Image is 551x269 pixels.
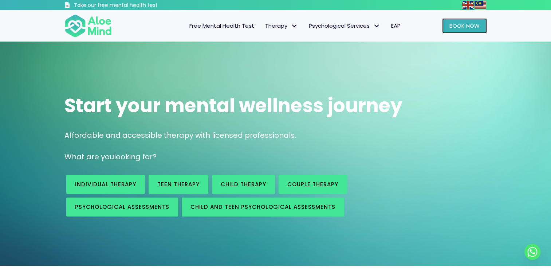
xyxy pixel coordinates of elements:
[462,1,475,9] a: English
[114,152,157,162] span: looking for?
[75,180,136,188] span: Individual therapy
[189,22,254,30] span: Free Mental Health Test
[475,1,486,9] img: ms
[75,203,169,211] span: Psychological assessments
[260,18,303,34] a: TherapyTherapy: submenu
[66,198,178,217] a: Psychological assessments
[475,1,487,9] a: Malay
[289,21,300,31] span: Therapy: submenu
[391,22,401,30] span: EAP
[121,18,406,34] nav: Menu
[64,130,487,141] p: Affordable and accessible therapy with licensed professionals.
[371,21,382,31] span: Psychological Services: submenu
[157,180,200,188] span: Teen Therapy
[279,175,347,194] a: Couple therapy
[212,175,275,194] a: Child Therapy
[265,22,298,30] span: Therapy
[221,180,266,188] span: Child Therapy
[462,1,474,9] img: en
[442,18,487,34] a: Book Now
[64,2,197,10] a: Take our free mental health test
[149,175,208,194] a: Teen Therapy
[184,18,260,34] a: Free Mental Health Test
[303,18,386,34] a: Psychological ServicesPsychological Services: submenu
[64,14,112,38] img: Aloe mind Logo
[287,180,338,188] span: Couple therapy
[64,92,402,119] span: Start your mental wellness journey
[524,244,540,260] a: Whatsapp
[309,22,380,30] span: Psychological Services
[66,175,145,194] a: Individual therapy
[386,18,406,34] a: EAP
[190,203,335,211] span: Child and Teen Psychological assessments
[182,198,344,217] a: Child and Teen Psychological assessments
[64,152,114,162] span: What are you
[74,2,197,9] h3: Take our free mental health test
[449,22,480,30] span: Book Now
